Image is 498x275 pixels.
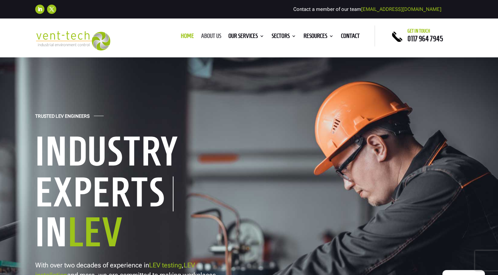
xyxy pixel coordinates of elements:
[68,210,123,254] span: LEV
[407,35,443,43] ringoverc2c-84e06f14122c: Call with Ringover
[293,6,441,12] span: Contact a member of our team
[361,6,441,12] a: [EMAIL_ADDRESS][DOMAIN_NAME]
[35,31,111,50] img: 2023-09-27T08_35_16.549ZVENT-TECH---Clear-background
[407,35,443,43] a: 0117 964 7945
[47,5,56,14] a: Follow on X
[35,113,90,122] h4: Trusted LEV Engineers
[149,261,182,269] a: LEV testing
[35,131,239,175] h1: Industry
[341,34,360,41] a: Contact
[228,34,264,41] a: Our Services
[201,34,221,41] a: About us
[181,34,194,41] a: Home
[35,5,44,14] a: Follow on LinkedIn
[303,34,334,41] a: Resources
[35,211,239,256] h1: In
[35,176,173,211] h1: Experts
[272,34,296,41] a: Sectors
[407,28,430,34] span: Get in touch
